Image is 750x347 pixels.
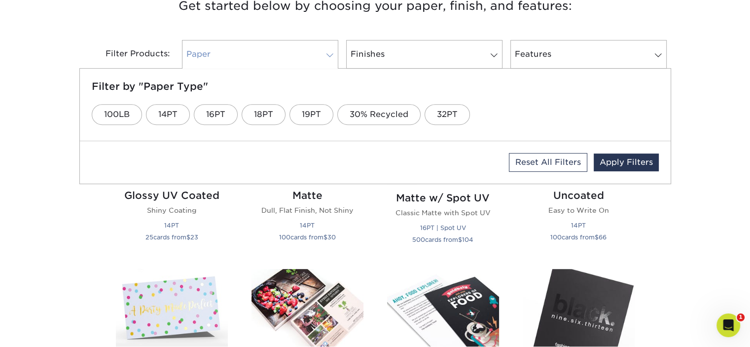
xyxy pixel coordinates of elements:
span: 100 [279,233,290,241]
a: Paper [182,40,338,69]
a: 14PT [146,104,190,125]
small: cards from [412,236,473,243]
a: 32PT [425,104,470,125]
img: Silk w/ Spot UV Postcards [523,269,635,347]
p: Shiny Coating [116,205,228,215]
span: 66 [599,233,607,241]
p: Easy to Write On [523,205,635,215]
a: 100LB [92,104,142,125]
a: Finishes [346,40,502,69]
h5: Filter by "Paper Type" [92,80,659,92]
span: $ [458,236,462,243]
span: 23 [190,233,198,241]
a: Reset All Filters [509,153,587,172]
iframe: Intercom live chat [716,313,740,337]
img: Silk Laminated Postcards [387,269,499,347]
small: 14PT [571,222,586,229]
a: 16PT [194,104,238,125]
small: cards from [279,233,336,241]
span: $ [595,233,599,241]
small: 16PT | Spot UV [420,224,466,231]
h2: Matte w/ Spot UV [387,192,499,204]
a: Apply Filters [594,154,659,171]
span: $ [186,233,190,241]
div: Filter Products: [79,40,178,69]
img: Uncoated w/ Stamped Foil Postcards [116,269,228,347]
a: Features [510,40,667,69]
h2: Matte [251,190,363,201]
p: Classic Matte with Spot UV [387,208,499,218]
small: 14PT [164,222,179,229]
h2: Glossy UV Coated [116,190,228,201]
span: 100 [550,233,562,241]
span: 1 [737,313,745,321]
iframe: Google Customer Reviews [2,317,84,344]
span: 30 [327,233,336,241]
h2: Uncoated [523,190,635,201]
span: $ [323,233,327,241]
a: 30% Recycled [337,104,421,125]
span: 104 [462,236,473,243]
small: cards from [145,233,198,241]
small: cards from [550,233,607,241]
span: 25 [145,233,153,241]
a: 19PT [289,104,333,125]
span: 500 [412,236,425,243]
p: Dull, Flat Finish, Not Shiny [251,205,363,215]
a: 18PT [242,104,286,125]
small: 14PT [300,222,315,229]
img: C1S Postcards [251,269,363,347]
